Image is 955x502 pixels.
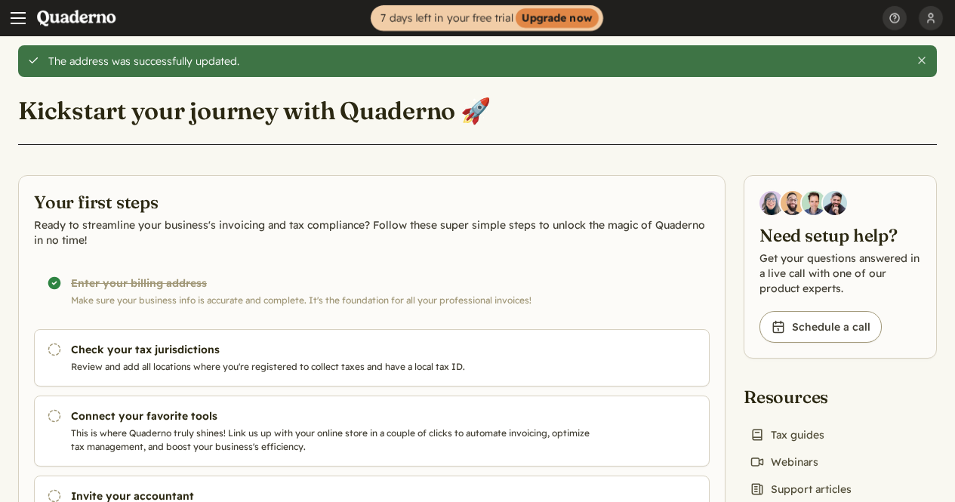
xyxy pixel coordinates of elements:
[759,311,882,343] a: Schedule a call
[823,191,847,215] img: Javier Rubio, DevRel at Quaderno
[18,95,491,126] h1: Kickstart your journey with Quaderno 🚀
[744,424,830,445] a: Tax guides
[802,191,826,215] img: Ivo Oltmans, Business Developer at Quaderno
[759,251,921,296] p: Get your questions answered in a live call with one of our product experts.
[71,360,596,374] p: Review and add all locations where you're registered to collect taxes and have a local tax ID.
[34,191,710,214] h2: Your first steps
[916,54,928,66] button: Close this alert
[744,386,858,409] h2: Resources
[781,191,805,215] img: Jairo Fumero, Account Executive at Quaderno
[744,479,858,500] a: Support articles
[71,342,596,357] h3: Check your tax jurisdictions
[34,217,710,248] p: Ready to streamline your business's invoicing and tax compliance? Follow these super simple steps...
[744,451,824,473] a: Webinars
[516,8,599,28] strong: Upgrade now
[71,427,596,454] p: This is where Quaderno truly shines! Link us up with your online store in a couple of clicks to a...
[371,5,603,31] a: 7 days left in your free trialUpgrade now
[34,396,710,467] a: Connect your favorite tools This is where Quaderno truly shines! Link us up with your online stor...
[759,224,921,248] h2: Need setup help?
[48,54,904,68] div: The address was successfully updated.
[759,191,784,215] img: Diana Carrasco, Account Executive at Quaderno
[71,408,596,423] h3: Connect your favorite tools
[34,329,710,387] a: Check your tax jurisdictions Review and add all locations where you're registered to collect taxe...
